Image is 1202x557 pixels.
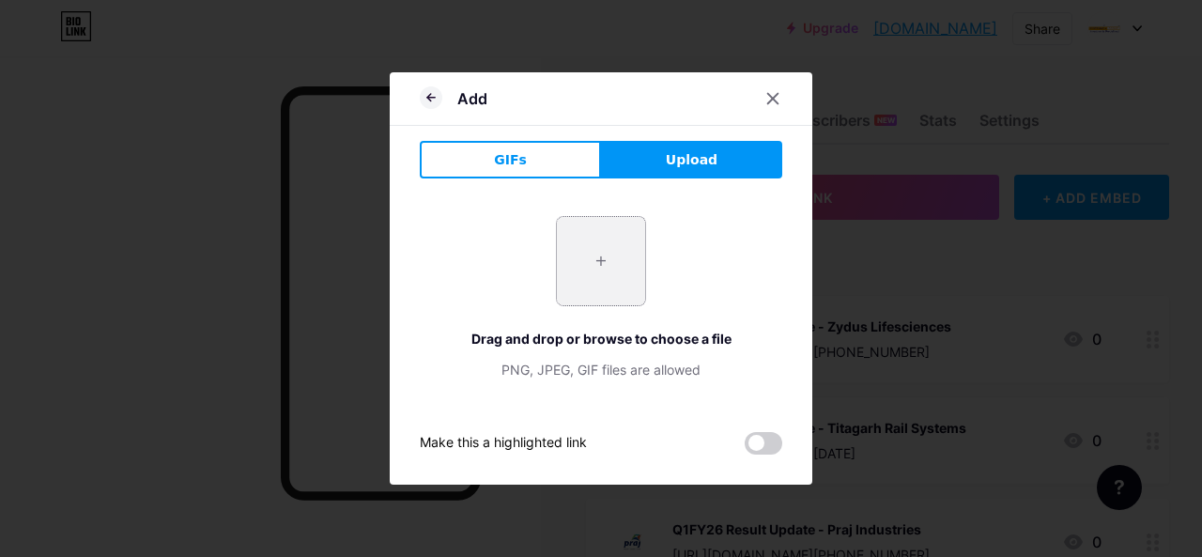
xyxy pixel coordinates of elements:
span: GIFs [494,150,527,170]
div: PNG, JPEG, GIF files are allowed [420,360,782,379]
div: Add [457,87,487,110]
button: GIFs [420,141,601,178]
div: Drag and drop or browse to choose a file [420,329,782,348]
div: Make this a highlighted link [420,432,587,455]
span: Upload [666,150,717,170]
button: Upload [601,141,782,178]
